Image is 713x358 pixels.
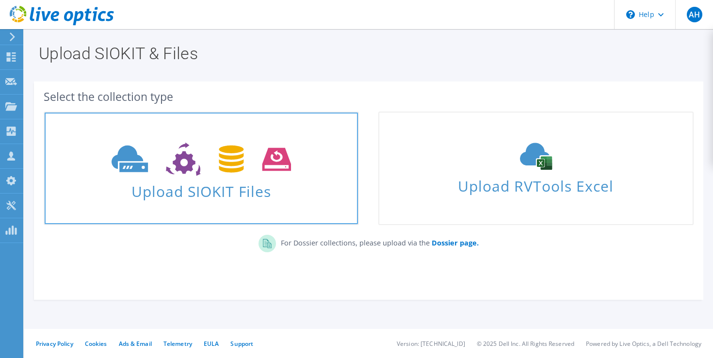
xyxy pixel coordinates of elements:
h1: Upload SIOKIT & Files [39,45,694,62]
span: AH [687,7,702,22]
b: Dossier page. [432,238,479,247]
div: Select the collection type [44,91,694,102]
a: EULA [204,340,219,348]
a: Privacy Policy [36,340,73,348]
li: © 2025 Dell Inc. All Rights Reserved [477,340,574,348]
a: Upload RVTools Excel [378,112,694,225]
li: Powered by Live Optics, a Dell Technology [586,340,701,348]
span: Upload SIOKIT Files [45,178,358,199]
span: Upload RVTools Excel [379,173,693,194]
a: Upload SIOKIT Files [44,112,359,225]
a: Telemetry [163,340,192,348]
svg: \n [626,10,635,19]
a: Ads & Email [119,340,152,348]
a: Cookies [85,340,107,348]
li: Version: [TECHNICAL_ID] [397,340,465,348]
a: Support [230,340,253,348]
a: Dossier page. [430,238,479,247]
p: For Dossier collections, please upload via the [276,235,479,248]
